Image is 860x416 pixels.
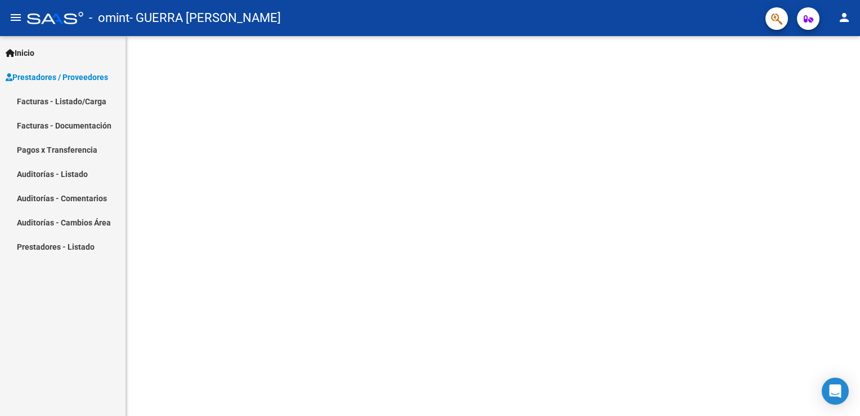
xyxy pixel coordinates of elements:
[6,47,34,59] span: Inicio
[6,71,108,83] span: Prestadores / Proveedores
[129,6,281,30] span: - GUERRA [PERSON_NAME]
[89,6,129,30] span: - omint
[837,11,851,24] mat-icon: person
[822,378,849,405] div: Open Intercom Messenger
[9,11,23,24] mat-icon: menu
